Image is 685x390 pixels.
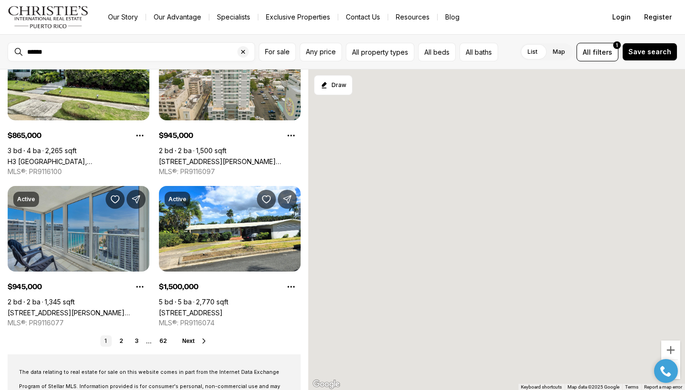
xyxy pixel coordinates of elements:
[282,277,301,296] button: Property options
[159,157,301,166] a: 305 VILLAMIL #1712, SAN JUAN PR, 00907
[661,341,680,360] button: Zoom in
[388,10,437,24] a: Resources
[237,43,254,61] button: Clear search input
[130,126,149,145] button: Property options
[418,43,456,61] button: All beds
[583,47,591,57] span: All
[282,126,301,145] button: Property options
[116,335,127,347] a: 2
[159,309,223,317] a: 13 CALLE, GUAYNABO PR, 00966
[314,75,352,95] button: Start drawing
[628,48,671,56] span: Save search
[146,10,209,24] a: Our Advantage
[593,47,612,57] span: filters
[545,43,573,60] label: Map
[8,309,149,317] a: 1477 ASHFORD AVE #2206, SAN JUAN PR, 00907
[644,13,672,21] span: Register
[100,10,146,24] a: Our Story
[265,48,290,56] span: For sale
[259,43,296,61] button: For sale
[644,384,682,390] a: Report a map error
[257,190,276,209] button: Save Property: 13 CALLE
[612,13,631,21] span: Login
[100,335,112,347] a: 1
[306,48,336,56] span: Any price
[146,338,152,345] li: ...
[300,43,342,61] button: Any price
[577,43,618,61] button: Allfilters1
[638,8,677,27] button: Register
[568,384,619,390] span: Map data ©2025 Google
[106,190,125,209] button: Save Property: 1477 ASHFORD AVE #2206
[338,10,388,24] button: Contact Us
[17,195,35,203] p: Active
[131,335,142,347] a: 3
[8,6,89,29] img: logo
[8,157,149,166] a: H3 CAPARRA HILLS, GUAYNABO PR, 00966
[209,10,258,24] a: Specialists
[625,384,638,390] a: Terms (opens in new tab)
[258,10,338,24] a: Exclusive Properties
[182,337,208,345] button: Next
[460,43,498,61] button: All baths
[127,190,146,209] button: Share Property
[182,338,195,344] span: Next
[346,43,414,61] button: All property types
[622,43,677,61] button: Save search
[168,195,186,203] p: Active
[278,190,297,209] button: Share Property
[156,335,171,347] a: 62
[520,43,545,60] label: List
[130,277,149,296] button: Property options
[616,41,618,49] span: 1
[438,10,467,24] a: Blog
[607,8,636,27] button: Login
[100,335,171,347] nav: Pagination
